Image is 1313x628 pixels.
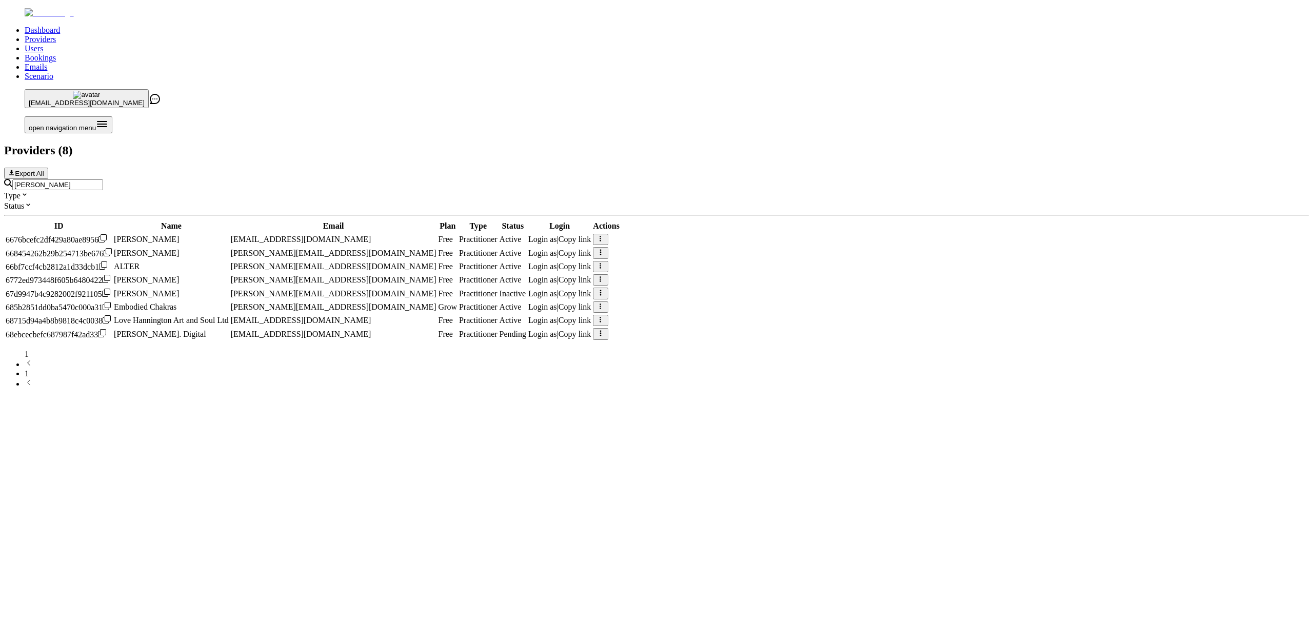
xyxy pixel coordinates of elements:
[113,221,229,231] th: Name
[25,369,1309,378] li: pagination item 1 active
[25,63,47,71] a: Emails
[528,289,591,298] div: |
[29,99,145,107] span: [EMAIL_ADDRESS][DOMAIN_NAME]
[500,262,526,271] div: Active
[439,302,457,311] span: Grow
[528,302,557,311] span: Login as
[439,249,453,257] span: Free
[459,302,498,311] span: validated
[114,330,206,338] span: [PERSON_NAME]. Digital
[528,249,591,258] div: |
[499,221,527,231] th: Status
[500,302,526,312] div: Active
[528,316,591,325] div: |
[559,289,591,298] span: Copy link
[559,330,591,338] span: Copy link
[500,249,526,258] div: Active
[500,316,526,325] div: Active
[25,53,56,62] a: Bookings
[459,262,498,271] span: validated
[528,221,591,231] th: Login
[6,248,112,258] div: Click to copy
[559,275,591,284] span: Copy link
[459,275,498,284] span: validated
[4,200,1309,211] div: Status
[29,124,96,132] span: open navigation menu
[5,221,112,231] th: ID
[528,235,557,244] span: Login as
[12,179,103,190] input: Search by email or name
[231,302,436,311] span: [PERSON_NAME][EMAIL_ADDRESS][DOMAIN_NAME]
[231,235,371,244] span: [EMAIL_ADDRESS][DOMAIN_NAME]
[25,89,149,108] button: avatar[EMAIL_ADDRESS][DOMAIN_NAME]
[231,275,436,284] span: [PERSON_NAME][EMAIL_ADDRESS][DOMAIN_NAME]
[438,221,457,231] th: Plan
[559,262,591,271] span: Copy link
[528,330,591,339] div: |
[500,289,526,298] div: Inactive
[459,289,498,298] span: inactive
[6,302,112,312] div: Click to copy
[114,262,140,271] span: ALTER
[25,26,60,34] a: Dashboard
[528,302,591,312] div: |
[231,289,436,298] span: [PERSON_NAME][EMAIL_ADDRESS][DOMAIN_NAME]
[439,235,453,244] span: Free
[25,359,1309,369] li: previous page button
[114,235,179,244] span: [PERSON_NAME]
[528,275,557,284] span: Login as
[439,316,453,325] span: Free
[439,275,453,284] span: Free
[114,316,229,325] span: Love Hannington Art and Soul Ltd
[25,35,56,44] a: Providers
[439,262,453,271] span: Free
[114,275,179,284] span: [PERSON_NAME]
[528,275,591,285] div: |
[459,330,498,338] span: pending
[528,330,557,338] span: Login as
[6,289,112,299] div: Click to copy
[559,316,591,325] span: Copy link
[528,235,591,244] div: |
[559,249,591,257] span: Copy link
[231,316,371,325] span: [EMAIL_ADDRESS][DOMAIN_NAME]
[25,72,53,80] a: Scenario
[4,144,1309,157] h2: Providers ( 8 )
[25,378,1309,389] li: next page button
[559,235,591,244] span: Copy link
[528,249,557,257] span: Login as
[459,249,498,257] span: validated
[73,91,100,99] img: avatar
[231,262,436,271] span: [PERSON_NAME][EMAIL_ADDRESS][DOMAIN_NAME]
[231,249,436,257] span: [PERSON_NAME][EMAIL_ADDRESS][DOMAIN_NAME]
[459,235,498,244] span: validated
[459,221,498,231] th: Type
[25,8,74,17] img: Fluum Logo
[114,289,179,298] span: [PERSON_NAME]
[25,350,29,358] span: 1
[6,329,112,339] div: Click to copy
[6,234,112,245] div: Click to copy
[559,302,591,311] span: Copy link
[4,350,1309,389] nav: pagination navigation
[6,275,112,285] div: Click to copy
[6,261,112,272] div: Click to copy
[4,168,48,179] button: Export All
[114,249,179,257] span: [PERSON_NAME]
[439,289,453,298] span: Free
[528,289,557,298] span: Login as
[459,316,498,325] span: validated
[6,315,112,326] div: Click to copy
[500,235,526,244] div: Active
[25,44,43,53] a: Users
[231,330,371,338] span: [EMAIL_ADDRESS][DOMAIN_NAME]
[528,262,591,271] div: |
[230,221,437,231] th: Email
[500,330,526,339] div: Pending
[528,316,557,325] span: Login as
[528,262,557,271] span: Login as
[439,330,453,338] span: Free
[4,190,1309,200] div: Type
[114,302,176,311] span: Embodied Chakras
[592,221,620,231] th: Actions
